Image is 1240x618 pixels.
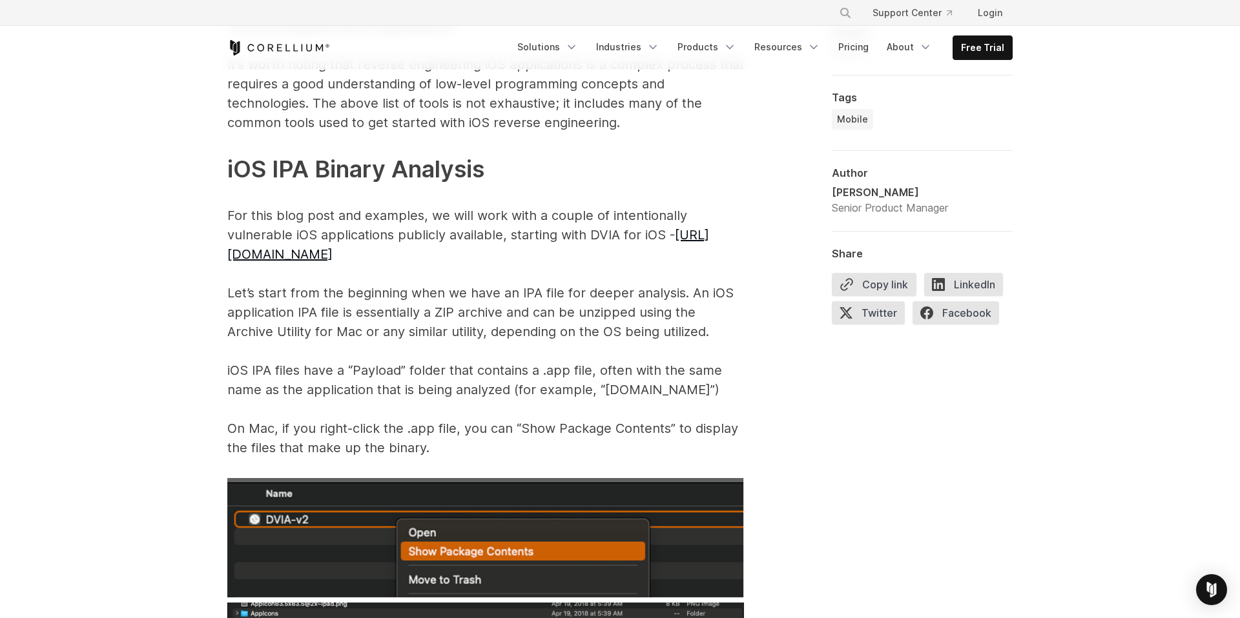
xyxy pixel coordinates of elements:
[913,301,1007,330] a: Facebook
[227,478,744,597] img: DVIA-v2, Show package contents
[588,35,667,59] a: Industries
[924,273,1011,301] a: LinkedIn
[837,113,868,126] span: Mobile
[834,1,857,25] button: Search
[832,200,948,215] div: Senior Product Manager
[510,35,1013,60] div: Navigation Menu
[510,35,586,59] a: Solutions
[832,166,1013,179] div: Author
[832,301,913,330] a: Twitter
[832,273,916,296] button: Copy link
[832,91,1013,104] div: Tags
[227,40,330,55] a: Corellium Home
[862,1,962,25] a: Support Center
[747,35,828,59] a: Resources
[227,155,484,183] span: iOS IPA Binary Analysis
[832,247,1013,260] div: Share
[967,1,1013,25] a: Login
[953,36,1012,59] a: Free Trial
[832,109,873,130] a: Mobile
[831,35,876,59] a: Pricing
[832,301,905,324] span: Twitter
[670,35,744,59] a: Products
[913,301,999,324] span: Facebook
[1196,574,1227,605] div: Open Intercom Messenger
[832,184,948,200] div: [PERSON_NAME]
[924,273,1003,296] span: LinkedIn
[879,35,940,59] a: About
[823,1,1013,25] div: Navigation Menu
